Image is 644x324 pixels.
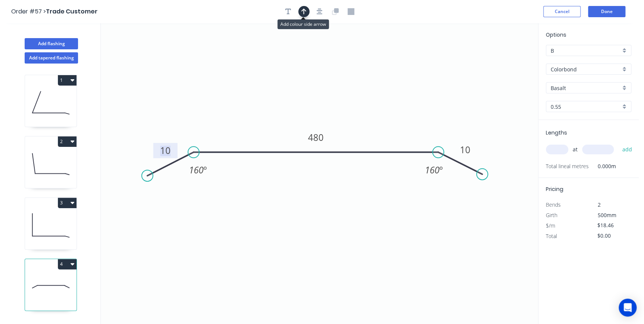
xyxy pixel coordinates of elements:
[308,131,324,144] tspan: 480
[11,7,46,16] span: Order #57 >
[46,7,97,16] span: Trade Customer
[546,222,555,229] span: $/m
[551,84,620,92] input: Colour
[25,52,78,64] button: Add tapered flashing
[543,6,581,17] button: Cancel
[546,31,566,38] span: Options
[58,198,77,208] button: 3
[546,185,563,193] span: Pricing
[101,23,538,324] svg: 0
[598,201,601,208] span: 2
[439,164,443,176] tspan: º
[546,201,561,208] span: Bends
[25,38,78,49] button: Add flashing
[189,164,203,176] tspan: 160
[58,136,77,147] button: 2
[551,103,620,111] input: Thickness
[589,161,616,172] span: 0.000m
[425,164,439,176] tspan: 160
[277,19,329,29] div: Add colour side arrow
[58,75,77,86] button: 1
[546,129,567,136] span: Lengths
[546,212,557,219] span: Girth
[546,232,557,240] span: Total
[573,144,578,155] span: at
[460,144,470,156] tspan: 10
[588,6,625,17] button: Done
[551,47,620,55] input: Price level
[546,161,589,172] span: Total lineal metres
[160,144,171,157] tspan: 10
[58,259,77,269] button: 4
[203,164,207,176] tspan: º
[598,212,616,219] span: 500mm
[619,299,637,317] div: Open Intercom Messenger
[618,143,636,156] button: add
[551,65,620,73] input: Material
